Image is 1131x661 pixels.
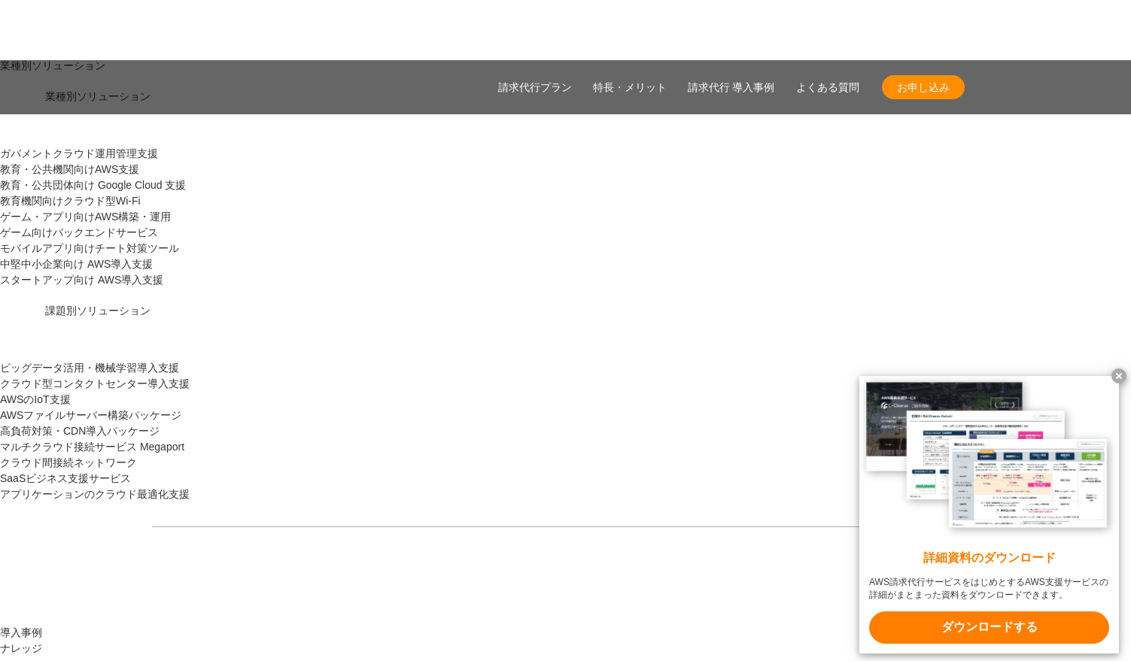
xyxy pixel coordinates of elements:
[869,550,1109,567] x-t: 詳細資料のダウンロード
[573,551,814,587] a: まずは相談する
[882,75,965,99] a: お申し込み
[859,376,1119,653] a: 詳細資料のダウンロード AWS請求代行サービスをはじめとするAWS支援サービスの詳細がまとまった資料をダウンロードできます。 ダウンロードする
[45,305,150,317] span: 課題別ソリューション
[869,576,1109,602] x-t: AWS請求代行サービスをはじめとするAWS支援サービスの詳細がまとまった資料をダウンロードできます。
[688,80,775,96] a: 請求代行 導入事例
[789,566,801,572] img: 矢印
[498,80,572,96] a: 請求代行プラン
[593,80,667,96] a: 特長・メリット
[45,90,150,102] span: 業種別ソリューション
[869,611,1109,644] x-t: ダウンロードする
[318,551,558,587] a: 資料を請求する
[796,80,859,96] a: よくある質問
[882,80,965,96] span: お申し込み
[534,566,546,572] img: 矢印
